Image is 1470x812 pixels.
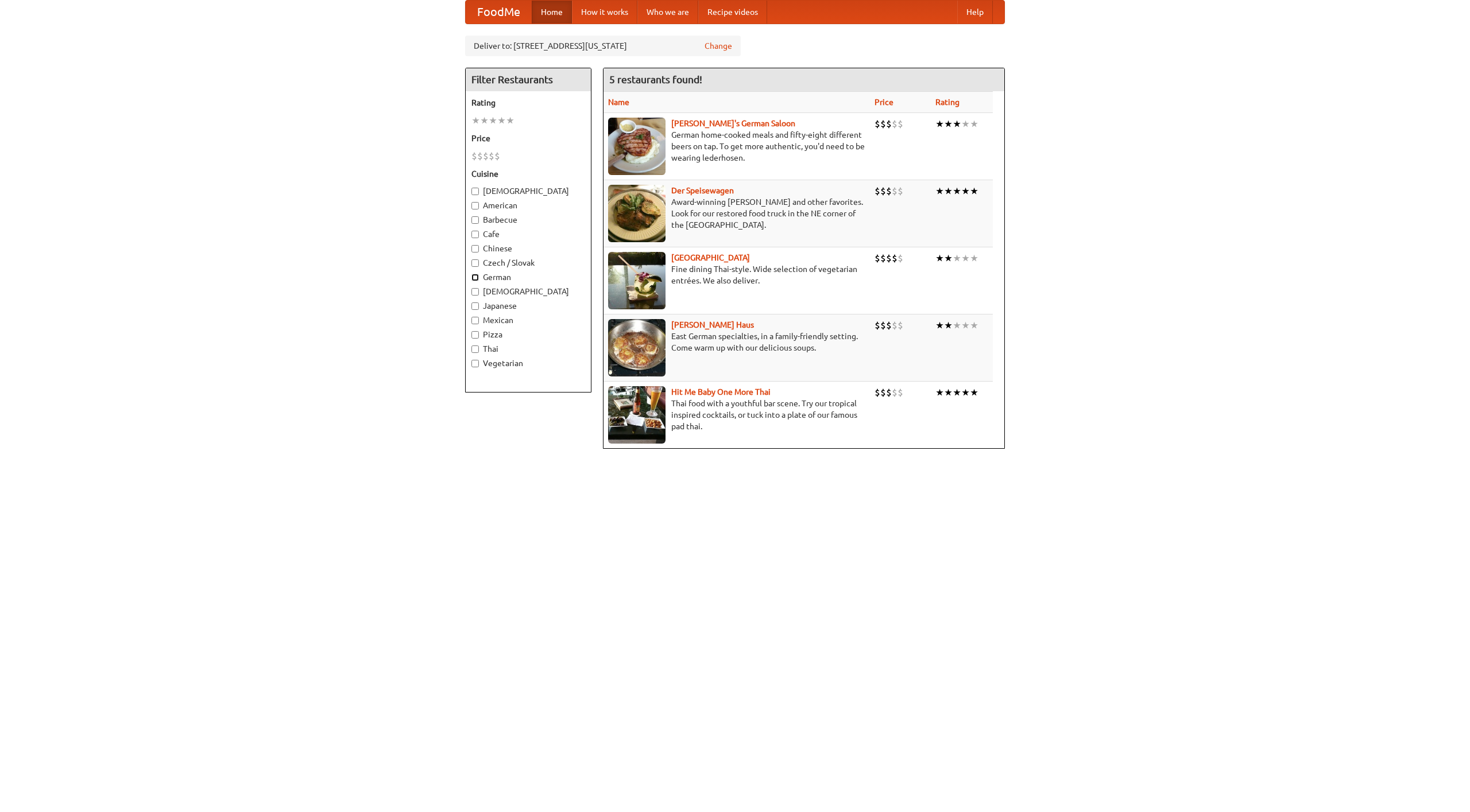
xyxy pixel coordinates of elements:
li: ★ [961,118,970,130]
li: ★ [944,319,953,332]
p: Thai food with a youthful bar scene. Try our tropical inspired cocktails, or tuck into a plate of... [608,398,865,432]
li: ★ [961,185,970,197]
a: Help [957,1,993,24]
a: Change [705,40,732,52]
li: ★ [935,252,944,265]
input: Thai [471,345,479,353]
li: ★ [935,185,944,197]
a: Rating [935,98,960,107]
h4: Filter Restaurants [466,68,591,91]
a: [GEOGRAPHIC_DATA] [671,253,750,262]
li: ★ [961,252,970,265]
input: Pizza [471,331,479,339]
a: Hit Me Baby One More Thai [671,387,771,397]
a: How it works [572,1,637,24]
input: Vegetarian [471,360,479,367]
li: $ [886,252,892,265]
li: $ [898,319,903,332]
li: $ [875,118,880,130]
a: Who we are [637,1,698,24]
label: Chinese [471,243,585,254]
label: Czech / Slovak [471,257,585,269]
input: Japanese [471,302,479,310]
a: [PERSON_NAME] Haus [671,320,754,329]
li: ★ [497,114,506,127]
input: American [471,202,479,209]
label: Barbecue [471,214,585,226]
li: $ [886,185,892,197]
img: speisewagen.jpg [608,185,666,242]
li: $ [494,150,500,162]
li: $ [886,319,892,332]
li: $ [898,252,903,265]
label: Japanese [471,300,585,312]
ng-pluralize: 5 restaurants found! [609,74,702,85]
img: babythai.jpg [608,386,666,444]
li: $ [892,185,898,197]
h5: Price [471,133,585,144]
li: ★ [935,118,944,130]
h5: Cuisine [471,168,585,180]
li: ★ [970,185,978,197]
li: $ [880,386,886,399]
li: ★ [961,319,970,332]
input: Chinese [471,245,479,252]
li: $ [898,386,903,399]
li: $ [898,118,903,130]
h5: Rating [471,97,585,108]
li: $ [886,118,892,130]
li: ★ [953,252,961,265]
p: Award-winning [PERSON_NAME] and other favorites. Look for our restored food truck in the NE corne... [608,196,865,231]
li: $ [892,319,898,332]
li: ★ [970,252,978,265]
li: $ [892,252,898,265]
li: ★ [935,386,944,399]
a: [PERSON_NAME]'s German Saloon [671,119,795,128]
li: $ [880,319,886,332]
li: ★ [970,386,978,399]
li: ★ [953,386,961,399]
label: Pizza [471,329,585,340]
p: German home-cooked meals and fifty-eight different beers on tap. To get more authentic, you'd nee... [608,129,865,164]
input: Cafe [471,231,479,238]
li: $ [489,150,494,162]
label: German [471,271,585,283]
label: Vegetarian [471,358,585,369]
li: ★ [506,114,514,127]
img: satay.jpg [608,252,666,309]
li: ★ [944,386,953,399]
label: [DEMOGRAPHIC_DATA] [471,286,585,297]
p: Fine dining Thai-style. Wide selection of vegetarian entrées. We also deliver. [608,263,865,286]
a: Home [532,1,572,24]
label: Thai [471,343,585,355]
li: ★ [935,319,944,332]
li: $ [471,150,477,162]
li: $ [875,185,880,197]
li: ★ [489,114,497,127]
li: $ [892,386,898,399]
li: $ [875,319,880,332]
img: esthers.jpg [608,118,666,175]
li: $ [483,150,489,162]
li: $ [477,150,483,162]
a: FoodMe [466,1,532,24]
a: Recipe videos [698,1,767,24]
li: ★ [480,114,489,127]
li: ★ [970,118,978,130]
input: Czech / Slovak [471,259,479,267]
input: [DEMOGRAPHIC_DATA] [471,288,479,296]
input: German [471,274,479,281]
a: Name [608,98,629,107]
li: $ [886,386,892,399]
input: Barbecue [471,216,479,224]
label: Mexican [471,314,585,326]
li: $ [880,185,886,197]
li: ★ [471,114,480,127]
li: ★ [953,185,961,197]
li: $ [875,252,880,265]
label: Cafe [471,228,585,240]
